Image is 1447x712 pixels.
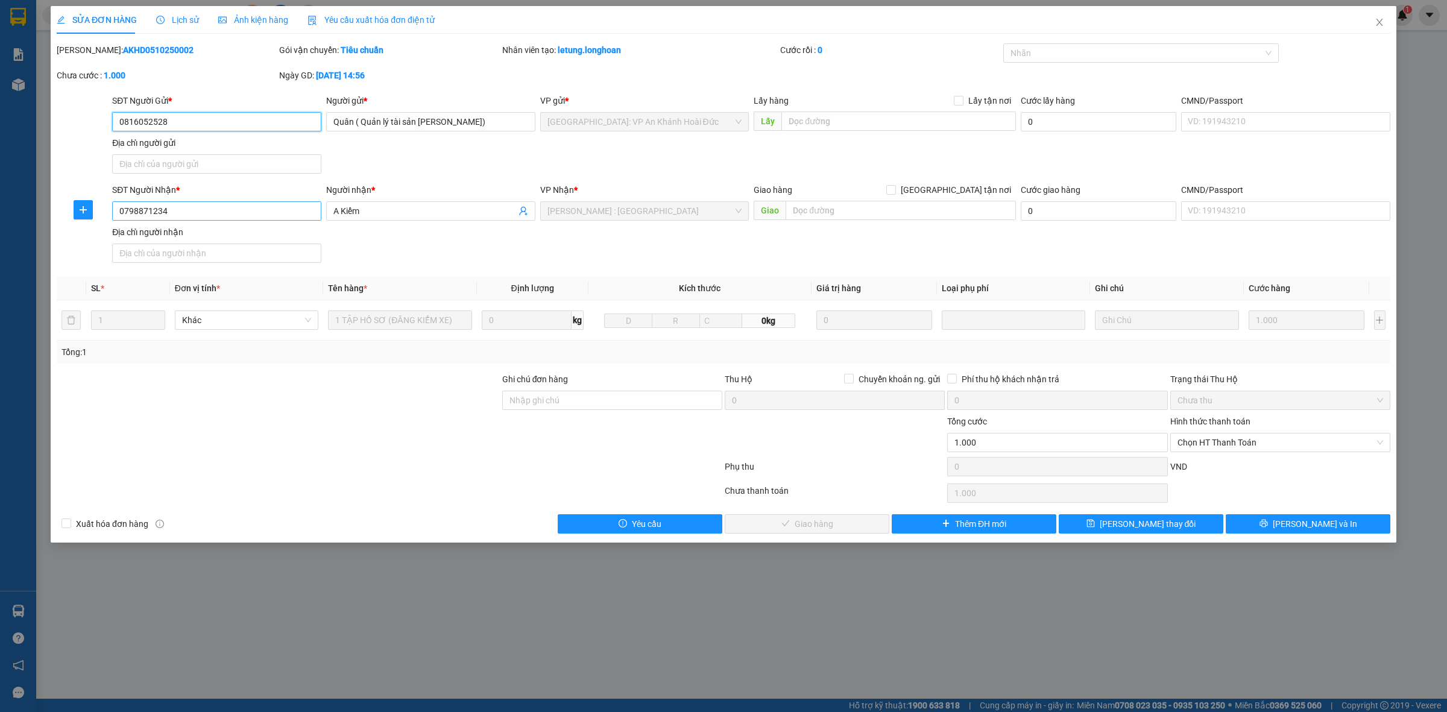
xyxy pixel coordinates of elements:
[112,94,321,107] div: SĐT Người Gửi
[816,283,861,293] span: Giá trị hàng
[1170,462,1187,471] span: VND
[1021,185,1080,195] label: Cước giao hàng
[781,112,1016,131] input: Dọc đường
[754,112,781,131] span: Lấy
[780,43,1000,57] div: Cước rồi :
[547,202,742,220] span: Hồ Chí Minh : Kho Quận 12
[112,154,321,174] input: Địa chỉ của người gửi
[1095,310,1238,330] input: Ghi Chú
[328,310,471,330] input: VD: Bàn, Ghế
[854,373,945,386] span: Chuyển khoản ng. gửi
[1363,6,1396,40] button: Close
[725,374,752,384] span: Thu Hộ
[519,206,528,216] span: user-add
[57,16,65,24] span: edit
[1021,96,1075,106] label: Cước lấy hàng
[1170,417,1250,426] label: Hình thức thanh toán
[1226,514,1390,534] button: printer[PERSON_NAME] và In
[699,313,743,328] input: C
[957,373,1064,386] span: Phí thu hộ khách nhận trả
[326,183,535,197] div: Người nhận
[61,345,558,359] div: Tổng: 1
[1273,517,1357,531] span: [PERSON_NAME] và In
[74,200,93,219] button: plus
[937,277,1090,300] th: Loại phụ phí
[742,313,795,328] span: 0kg
[112,136,321,150] div: Địa chỉ người gửi
[175,283,220,293] span: Đơn vị tính
[57,69,277,82] div: Chưa cước :
[754,96,789,106] span: Lấy hàng
[1249,310,1364,330] input: 0
[328,283,367,293] span: Tên hàng
[112,244,321,263] input: Địa chỉ của người nhận
[307,16,317,25] img: icon
[218,16,227,24] span: picture
[619,519,627,529] span: exclamation-circle
[1021,201,1176,221] input: Cước giao hàng
[1181,94,1390,107] div: CMND/Passport
[942,519,950,529] span: plus
[540,94,749,107] div: VP gửi
[572,310,584,330] span: kg
[723,484,946,505] div: Chưa thanh toán
[1059,514,1223,534] button: save[PERSON_NAME] thay đổi
[74,205,92,215] span: plus
[511,283,554,293] span: Định lượng
[963,94,1016,107] span: Lấy tận nơi
[502,374,569,384] label: Ghi chú đơn hàng
[558,514,722,534] button: exclamation-circleYêu cầu
[947,417,987,426] span: Tổng cước
[818,45,822,55] b: 0
[955,517,1006,531] span: Thêm ĐH mới
[892,514,1056,534] button: plusThêm ĐH mới
[652,313,700,328] input: R
[558,45,621,55] b: letung.longhoan
[754,201,786,220] span: Giao
[112,183,321,197] div: SĐT Người Nhận
[57,15,137,25] span: SỬA ĐƠN HÀNG
[112,225,321,239] div: Địa chỉ người nhận
[1374,310,1386,330] button: plus
[182,311,311,329] span: Khác
[1249,283,1290,293] span: Cước hàng
[156,16,165,24] span: clock-circle
[1086,519,1095,529] span: save
[786,201,1016,220] input: Dọc đường
[104,71,125,80] b: 1.000
[679,283,720,293] span: Kích thước
[816,310,932,330] input: 0
[61,310,81,330] button: delete
[1375,17,1384,27] span: close
[57,43,277,57] div: [PERSON_NAME]:
[754,185,792,195] span: Giao hàng
[502,43,778,57] div: Nhân viên tạo:
[1181,183,1390,197] div: CMND/Passport
[91,283,101,293] span: SL
[547,113,742,131] span: Hà Nội: VP An Khánh Hoài Đức
[604,313,652,328] input: D
[123,45,194,55] b: AKHD0510250002
[156,520,164,528] span: info-circle
[896,183,1016,197] span: [GEOGRAPHIC_DATA] tận nơi
[341,45,383,55] b: Tiêu chuẩn
[1177,391,1383,409] span: Chưa thu
[1170,373,1390,386] div: Trạng thái Thu Hộ
[502,391,722,410] input: Ghi chú đơn hàng
[218,15,288,25] span: Ảnh kiện hàng
[1259,519,1268,529] span: printer
[279,69,499,82] div: Ngày GD:
[71,517,153,531] span: Xuất hóa đơn hàng
[1100,517,1196,531] span: [PERSON_NAME] thay đổi
[1177,433,1383,452] span: Chọn HT Thanh Toán
[1090,277,1243,300] th: Ghi chú
[540,185,574,195] span: VP Nhận
[725,514,889,534] button: checkGiao hàng
[156,15,199,25] span: Lịch sử
[1021,112,1176,131] input: Cước lấy hàng
[307,15,435,25] span: Yêu cầu xuất hóa đơn điện tử
[723,460,946,481] div: Phụ thu
[279,43,499,57] div: Gói vận chuyển:
[326,94,535,107] div: Người gửi
[316,71,365,80] b: [DATE] 14:56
